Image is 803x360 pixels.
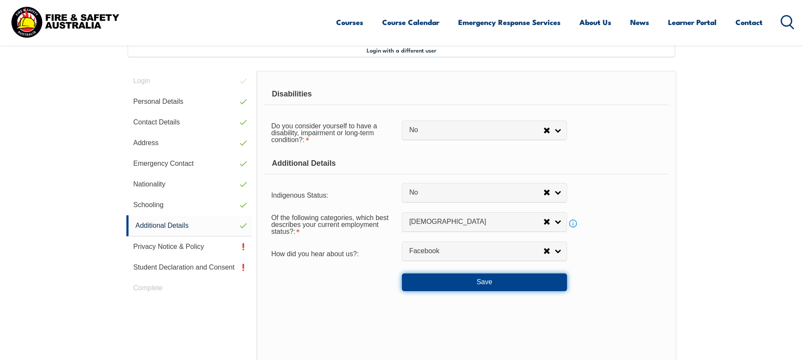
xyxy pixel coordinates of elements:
[264,208,402,239] div: Of the following categories, which best describes your current employment status? is required.
[336,11,363,34] a: Courses
[630,11,649,34] a: News
[126,174,252,195] a: Nationality
[668,11,717,34] a: Learner Portal
[126,153,252,174] a: Emergency Contact
[579,11,611,34] a: About Us
[126,133,252,153] a: Address
[264,117,402,148] div: Do you consider yourself to have a disability, impairment or long-term condition? is required.
[271,192,328,199] span: Indigenous Status:
[567,217,579,230] a: Info
[402,273,567,291] button: Save
[126,112,252,133] a: Contact Details
[126,91,252,112] a: Personal Details
[126,236,252,257] a: Privacy Notice & Policy
[409,188,543,197] span: No
[409,217,543,227] span: [DEMOGRAPHIC_DATA]
[264,153,669,174] div: Additional Details
[367,47,436,53] span: Login with a different user
[271,122,377,143] span: Do you consider yourself to have a disability, impairment or long-term condition?:
[458,11,561,34] a: Emergency Response Services
[409,126,543,135] span: No
[126,215,252,236] a: Additional Details
[409,247,543,256] span: Facebook
[271,214,389,235] span: Of the following categories, which best describes your current employment status?:
[126,257,252,278] a: Student Declaration and Consent
[126,195,252,215] a: Schooling
[382,11,439,34] a: Course Calendar
[264,84,669,105] div: Disabilities
[736,11,763,34] a: Contact
[271,250,359,258] span: How did you hear about us?:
